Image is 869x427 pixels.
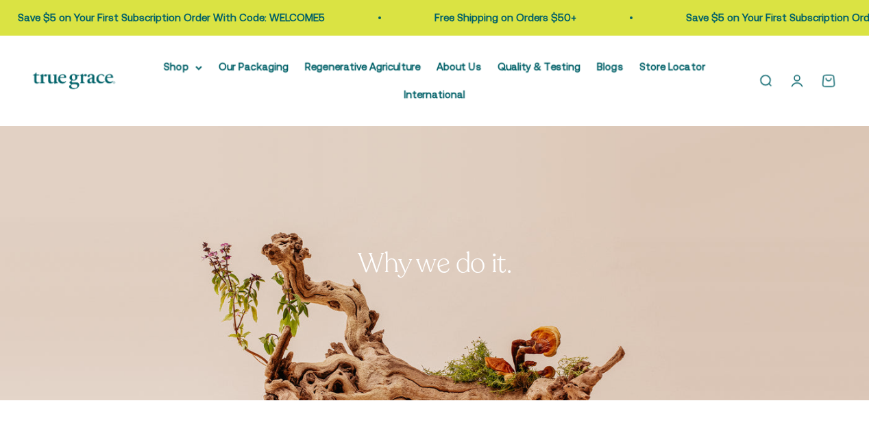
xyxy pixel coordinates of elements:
p: Save $5 on Your First Subscription Order With Code: WELCOME5 [17,10,324,26]
a: Regenerative Agriculture [305,61,420,73]
a: Free Shipping on Orders $50+ [434,12,576,23]
a: Store Locator [639,61,705,73]
a: About Us [437,61,481,73]
split-lines: Why we do it. [358,245,512,282]
a: Blogs [597,61,623,73]
summary: Shop [164,59,202,75]
a: International [404,88,465,100]
a: Our Packaging [219,61,289,73]
a: Quality & Testing [498,61,580,73]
